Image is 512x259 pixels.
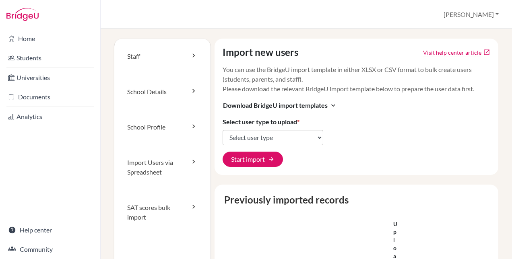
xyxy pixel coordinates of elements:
a: School Details [114,74,211,109]
h4: Import new users [223,47,298,58]
button: Start import [223,152,283,167]
a: SAT scores bulk import [114,190,211,235]
a: Import Users via Spreadsheet [114,145,211,190]
button: [PERSON_NAME] [440,7,502,22]
span: Download BridgeU import templates [223,101,328,110]
button: Download BridgeU import templatesexpand_more [223,100,338,111]
a: Community [2,241,99,257]
a: School Profile [114,109,211,145]
a: Universities [2,70,99,86]
p: You can use the BridgeU import template in either XLSX or CSV format to bulk create users (studen... [223,65,491,94]
a: Home [2,31,99,47]
a: Help center [2,222,99,238]
a: Documents [2,89,99,105]
img: Bridge-U [6,8,39,21]
a: open_in_new [483,49,490,56]
a: Analytics [2,109,99,125]
caption: Previously imported records [221,193,492,207]
a: Staff [114,39,211,74]
label: Select user type to upload [223,117,299,127]
span: arrow_forward [268,156,275,162]
i: expand_more [329,101,337,109]
a: Click to open Tracking student registration article in a new tab [423,48,481,57]
a: Students [2,50,99,66]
